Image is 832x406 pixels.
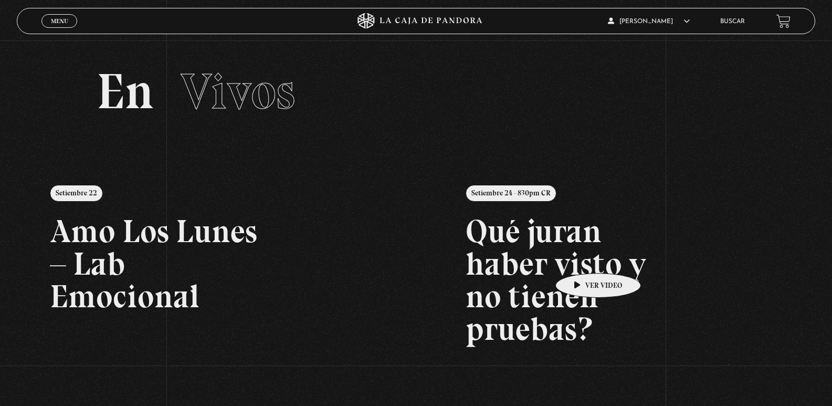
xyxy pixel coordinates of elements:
span: [PERSON_NAME] [608,18,690,25]
span: Vivos [181,61,295,121]
span: Menu [51,18,68,24]
h2: En [97,67,735,117]
span: Cerrar [47,27,72,34]
a: Buscar [720,18,745,25]
a: View your shopping cart [776,14,791,28]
